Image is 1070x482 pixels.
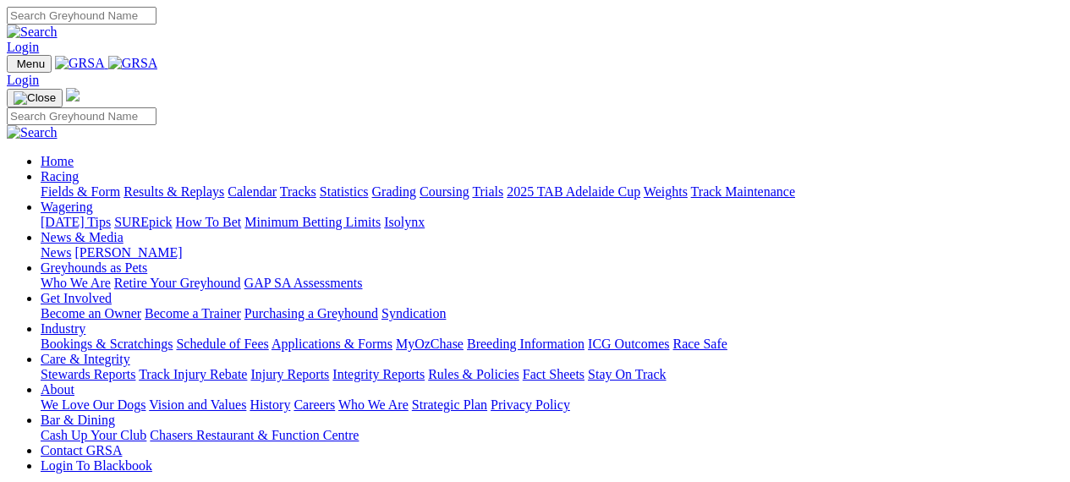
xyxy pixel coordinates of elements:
[41,215,1063,230] div: Wagering
[523,367,584,381] a: Fact Sheets
[644,184,688,199] a: Weights
[41,276,111,290] a: Who We Are
[250,367,329,381] a: Injury Reports
[41,215,111,229] a: [DATE] Tips
[7,73,39,87] a: Login
[55,56,105,71] img: GRSA
[41,169,79,183] a: Racing
[14,91,56,105] img: Close
[7,55,52,73] button: Toggle navigation
[294,397,335,412] a: Careers
[41,337,173,351] a: Bookings & Scratchings
[7,7,156,25] input: Search
[139,367,247,381] a: Track Injury Rebate
[145,306,241,320] a: Become a Trainer
[381,306,446,320] a: Syndication
[7,89,63,107] button: Toggle navigation
[149,397,246,412] a: Vision and Values
[41,337,1063,352] div: Industry
[41,306,1063,321] div: Get Involved
[384,215,425,229] a: Isolynx
[41,367,1063,382] div: Care & Integrity
[250,397,290,412] a: History
[588,337,669,351] a: ICG Outcomes
[114,276,241,290] a: Retire Your Greyhound
[428,367,519,381] a: Rules & Policies
[74,245,182,260] a: [PERSON_NAME]
[41,397,145,412] a: We Love Our Dogs
[41,367,135,381] a: Stewards Reports
[41,230,123,244] a: News & Media
[41,443,122,457] a: Contact GRSA
[41,276,1063,291] div: Greyhounds as Pets
[412,397,487,412] a: Strategic Plan
[472,184,503,199] a: Trials
[372,184,416,199] a: Grading
[41,428,1063,443] div: Bar & Dining
[320,184,369,199] a: Statistics
[41,154,74,168] a: Home
[41,428,146,442] a: Cash Up Your Club
[491,397,570,412] a: Privacy Policy
[467,337,584,351] a: Breeding Information
[41,382,74,397] a: About
[41,352,130,366] a: Care & Integrity
[280,184,316,199] a: Tracks
[507,184,640,199] a: 2025 TAB Adelaide Cup
[176,215,242,229] a: How To Bet
[332,367,425,381] a: Integrity Reports
[41,397,1063,413] div: About
[150,428,359,442] a: Chasers Restaurant & Function Centre
[41,245,1063,260] div: News & Media
[7,125,58,140] img: Search
[108,56,158,71] img: GRSA
[7,107,156,125] input: Search
[691,184,795,199] a: Track Maintenance
[7,40,39,54] a: Login
[176,337,268,351] a: Schedule of Fees
[17,58,45,70] span: Menu
[588,367,666,381] a: Stay On Track
[41,458,152,473] a: Login To Blackbook
[228,184,277,199] a: Calendar
[41,321,85,336] a: Industry
[420,184,469,199] a: Coursing
[7,25,58,40] img: Search
[66,88,80,101] img: logo-grsa-white.png
[244,215,381,229] a: Minimum Betting Limits
[272,337,392,351] a: Applications & Forms
[41,184,120,199] a: Fields & Form
[244,306,378,320] a: Purchasing a Greyhound
[672,337,727,351] a: Race Safe
[123,184,224,199] a: Results & Replays
[41,245,71,260] a: News
[338,397,409,412] a: Who We Are
[41,184,1063,200] div: Racing
[41,291,112,305] a: Get Involved
[41,200,93,214] a: Wagering
[396,337,464,351] a: MyOzChase
[244,276,363,290] a: GAP SA Assessments
[114,215,172,229] a: SUREpick
[41,413,115,427] a: Bar & Dining
[41,260,147,275] a: Greyhounds as Pets
[41,306,141,320] a: Become an Owner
